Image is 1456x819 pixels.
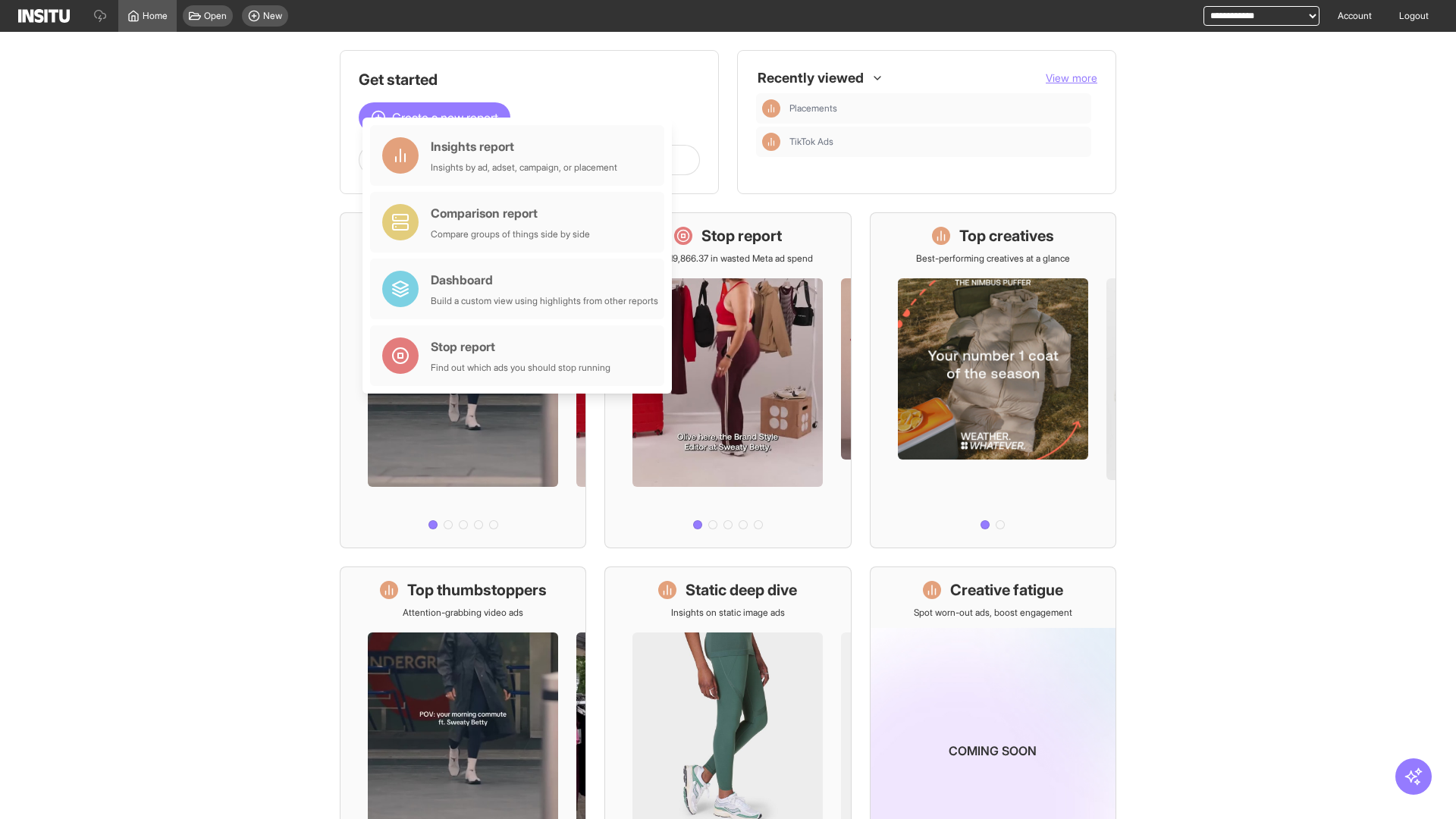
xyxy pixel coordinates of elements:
img: Logo [18,9,70,23]
a: Top creativesBest-performing creatives at a glance [870,212,1116,548]
p: Insights on static image ads [671,607,785,619]
button: Create a new report [359,102,510,133]
h1: Top thumbstoppers [407,579,547,601]
div: Comparison report [431,204,590,222]
h1: Stop report [701,225,782,246]
p: Save £19,866.37 in wasted Meta ad spend [642,253,813,265]
div: Stop report [431,337,610,356]
span: Home [143,10,168,22]
p: Best-performing creatives at a glance [916,253,1070,265]
div: Insights [762,99,780,118]
span: TikTok Ads [789,136,833,148]
div: Dashboard [431,271,658,289]
span: New [263,10,282,22]
div: Compare groups of things side by side [431,228,590,240]
h1: Static deep dive [686,579,797,601]
h1: Get started [359,69,700,90]
button: View more [1046,71,1097,86]
span: Placements [789,102,1085,115]
a: What's live nowSee all active ads instantly [340,212,586,548]
div: Insights report [431,137,617,155]
span: Create a new report [392,108,498,127]
div: Find out which ads you should stop running [431,362,610,374]
div: Insights [762,133,780,151]
div: Build a custom view using highlights from other reports [431,295,658,307]
span: TikTok Ads [789,136,1085,148]
p: Attention-grabbing video ads [403,607,523,619]
span: Open [204,10,227,22]
h1: Top creatives [959,225,1054,246]
span: View more [1046,71,1097,84]
div: Insights by ad, adset, campaign, or placement [431,162,617,174]
a: Stop reportSave £19,866.37 in wasted Meta ad spend [604,212,851,548]
span: Placements [789,102,837,115]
